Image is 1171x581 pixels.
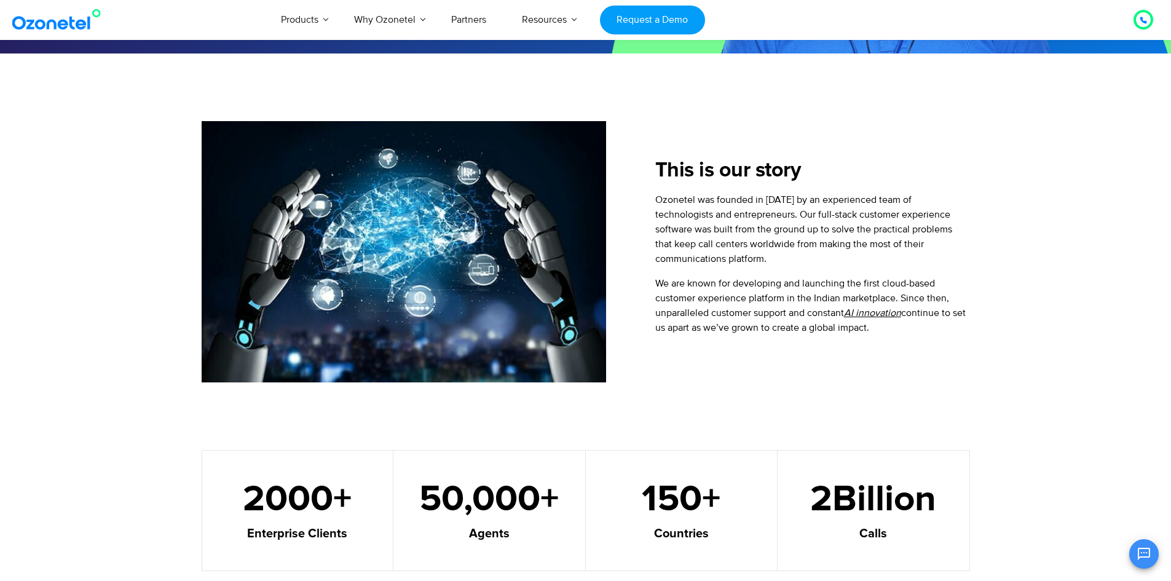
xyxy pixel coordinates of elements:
span: 50,000 [419,481,540,518]
u: AI innovation [844,307,901,319]
a: Request a Demo [600,6,705,34]
h5: Enterprise Clients [218,528,378,540]
h2: This is our story [655,159,970,183]
button: Open chat [1129,539,1159,569]
span: + [540,481,569,518]
span: 150 [642,481,702,518]
span: + [333,481,377,518]
h5: Calls [793,528,954,540]
p: We are known for developing and launching the first cloud-based customer experience platform in t... [655,276,970,335]
h5: Countries [601,528,762,540]
span: 2000 [243,481,333,518]
p: Ozonetel was founded in [DATE] by an experienced team of technologists and entrepreneurs. Our ful... [655,192,970,266]
span: 2 [810,481,832,518]
span: + [702,481,762,518]
span: Billion [832,481,953,518]
h5: Agents [409,528,570,540]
